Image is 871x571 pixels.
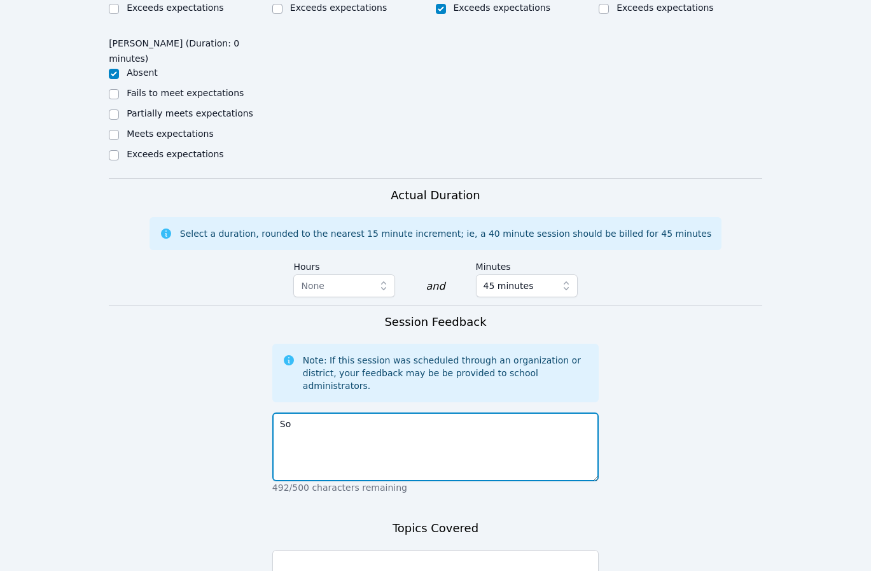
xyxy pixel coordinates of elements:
[393,519,478,537] h3: Topics Covered
[293,274,395,297] button: None
[454,3,550,13] label: Exceeds expectations
[290,3,387,13] label: Exceeds expectations
[127,88,244,98] label: Fails to meet expectations
[272,481,599,494] p: 492/500 characters remaining
[180,227,711,240] div: Select a duration, rounded to the nearest 15 minute increment; ie, a 40 minute session should be ...
[127,149,223,159] label: Exceeds expectations
[127,3,223,13] label: Exceeds expectations
[301,281,324,291] span: None
[384,313,486,331] h3: Session Feedback
[272,412,599,481] textarea: [PERSON_NAME]
[303,354,589,392] div: Note: If this session was scheduled through an organization or district, your feedback may be be ...
[391,187,480,204] h3: Actual Duration
[127,129,214,139] label: Meets expectations
[484,278,534,293] span: 45 minutes
[617,3,713,13] label: Exceeds expectations
[109,32,272,66] legend: [PERSON_NAME] (Duration: 0 minutes)
[476,255,578,274] label: Minutes
[127,108,253,118] label: Partially meets expectations
[426,279,445,294] div: and
[293,255,395,274] label: Hours
[127,67,158,78] label: Absent
[476,274,578,297] button: 45 minutes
